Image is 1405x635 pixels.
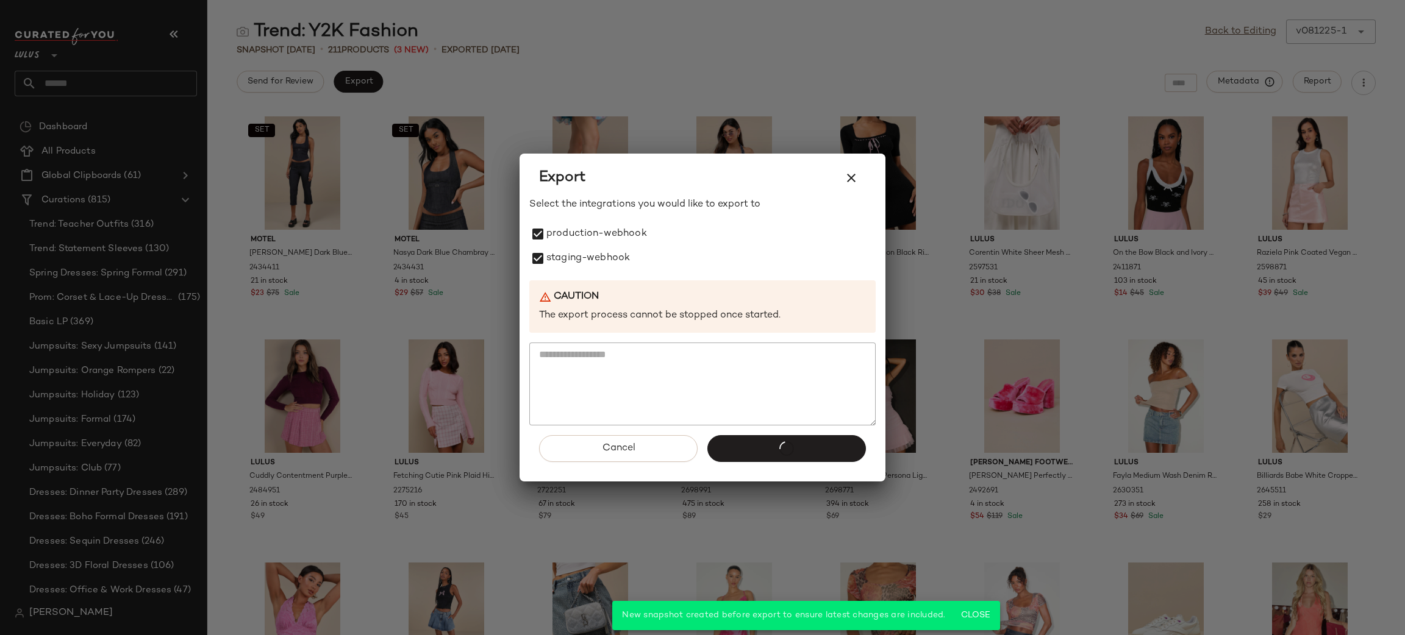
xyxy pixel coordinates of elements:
[546,246,630,271] label: staging-webhook
[622,611,945,620] span: New snapshot created before export to ensure latest changes are included.
[529,197,876,212] p: Select the integrations you would like to export to
[960,611,990,620] span: Close
[539,168,585,188] span: Export
[601,442,635,454] span: Cancel
[554,290,599,304] b: Caution
[956,605,995,626] button: Close
[539,309,866,323] p: The export process cannot be stopped once started.
[539,435,698,462] button: Cancel
[546,222,647,246] label: production-webhook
